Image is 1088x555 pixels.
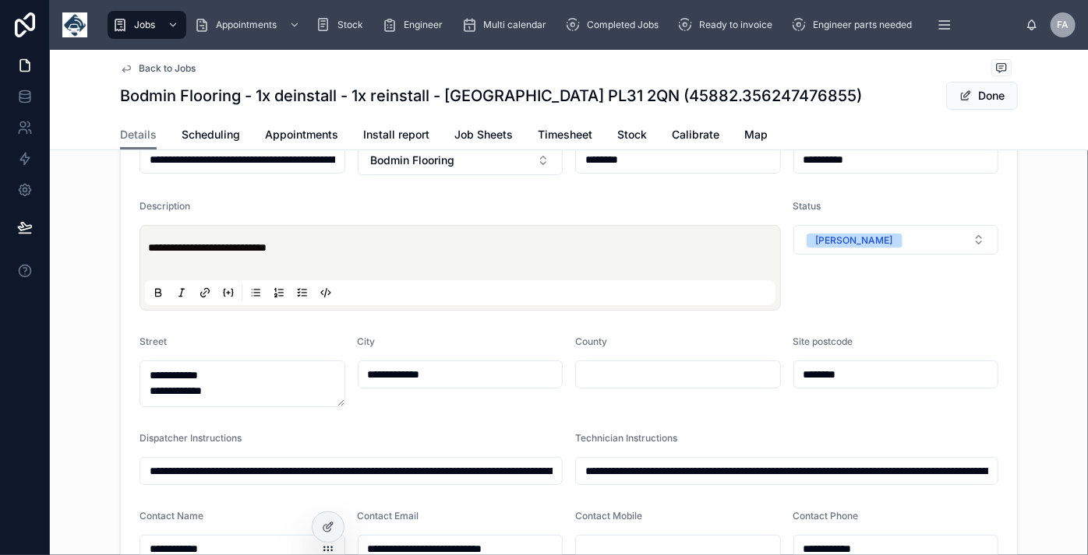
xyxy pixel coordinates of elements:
span: Contact Mobile [575,510,642,522]
span: Contact Phone [793,510,859,522]
a: Completed Jobs [560,11,669,39]
button: Select Button [358,146,563,175]
div: scrollable content [100,8,1026,42]
a: Engineer [377,11,454,39]
span: Timesheet [538,127,592,142]
span: Completed Jobs [587,19,659,31]
a: Calibrate [672,121,719,152]
a: Back to Jobs [120,62,196,75]
span: Site postcode [793,335,853,347]
h1: Bodmin Flooring - 1x deinstall - 1x reinstall - [GEOGRAPHIC_DATA] PL31 2QN (45882.356247476855) [120,85,862,107]
span: Technician Instructions [575,432,677,444]
span: Stock [337,19,363,31]
span: Map [744,127,768,142]
button: Done [946,82,1018,110]
a: Ready to invoice [673,11,783,39]
a: Map [744,121,768,152]
a: Engineer parts needed [786,11,923,39]
a: Details [120,121,157,150]
a: Scheduling [182,121,240,152]
span: Engineer parts needed [813,19,912,31]
span: Back to Jobs [139,62,196,75]
div: [PERSON_NAME] [816,234,893,248]
span: Description [140,200,190,212]
a: Jobs [108,11,186,39]
span: Jobs [134,19,155,31]
span: Scheduling [182,127,240,142]
a: Stock [311,11,374,39]
a: Job Sheets [454,121,513,152]
span: Job Sheets [454,127,513,142]
span: Multi calendar [483,19,546,31]
span: Calibrate [672,127,719,142]
button: Select Button [793,225,999,255]
span: Stock [617,127,647,142]
span: Appointments [265,127,338,142]
a: Stock [617,121,647,152]
span: Appointments [216,19,277,31]
span: Dispatcher Instructions [140,432,242,444]
span: FA [1058,19,1069,31]
span: Status [793,200,821,212]
a: Timesheet [538,121,592,152]
a: Install report [363,121,429,152]
span: County [575,335,607,347]
a: Multi calendar [457,11,557,39]
span: Contact Name [140,510,203,522]
span: Contact Email [358,510,419,522]
a: Appointments [189,11,308,39]
span: Street [140,335,167,347]
span: Details [120,127,157,142]
span: Ready to invoice [699,19,772,31]
img: App logo [62,12,87,37]
span: City [358,335,376,347]
span: Bodmin Flooring [371,153,455,168]
span: Engineer [404,19,443,31]
a: Appointments [265,121,338,152]
span: Install report [363,127,429,142]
